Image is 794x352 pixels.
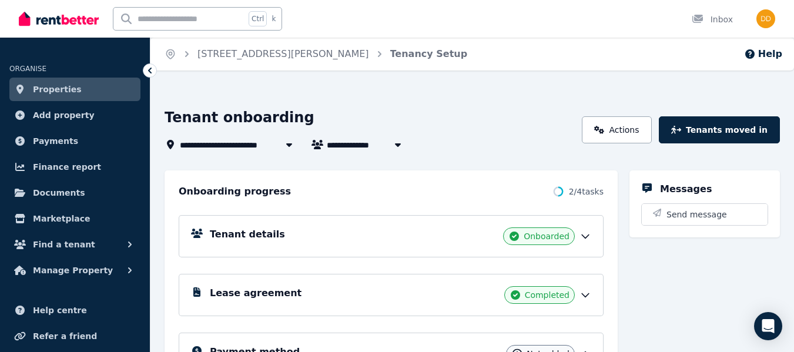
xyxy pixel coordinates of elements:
span: Ctrl [249,11,267,26]
h5: Lease agreement [210,286,301,300]
span: Properties [33,82,82,96]
img: Dean Devere [756,9,775,28]
a: Help centre [9,299,140,322]
span: Finance report [33,160,101,174]
span: Onboarded [524,230,569,242]
button: Tenants moved in [659,116,780,143]
h2: Onboarding progress [179,185,291,199]
a: Refer a friend [9,324,140,348]
div: Inbox [692,14,733,25]
span: ORGANISE [9,65,46,73]
span: Find a tenant [33,237,95,252]
span: Marketplace [33,212,90,226]
a: Marketplace [9,207,140,230]
span: Manage Property [33,263,113,277]
h5: Messages [660,182,712,196]
a: Documents [9,181,140,205]
img: RentBetter [19,10,99,28]
button: Find a tenant [9,233,140,256]
h1: Tenant onboarding [165,108,314,127]
a: [STREET_ADDRESS][PERSON_NAME] [197,48,369,59]
a: Add property [9,103,140,127]
a: Payments [9,129,140,153]
a: Finance report [9,155,140,179]
h5: Tenant details [210,227,285,242]
span: Documents [33,186,85,200]
span: k [272,14,276,24]
div: Open Intercom Messenger [754,312,782,340]
button: Manage Property [9,259,140,282]
span: Tenancy Setup [390,47,468,61]
span: Refer a friend [33,329,97,343]
span: Add property [33,108,95,122]
span: Help centre [33,303,87,317]
span: Send message [666,209,727,220]
button: Send message [642,204,768,225]
span: 2 / 4 tasks [569,186,604,197]
a: Properties [9,78,140,101]
button: Help [744,47,782,61]
span: Payments [33,134,78,148]
span: Completed [525,289,569,301]
a: Actions [582,116,652,143]
nav: Breadcrumb [150,38,481,71]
